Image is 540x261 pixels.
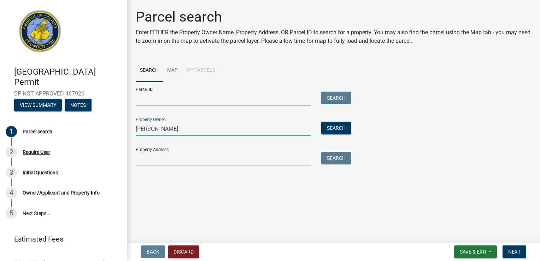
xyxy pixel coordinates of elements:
button: Search [321,92,351,104]
button: View Summary [14,99,62,111]
p: Enter EITHER the Property Owner Name, Property Address, OR Parcel ID to search for a property. Yo... [136,28,532,45]
div: Initial Questions [23,170,58,175]
button: Back [141,245,165,258]
div: 2 [6,146,17,158]
div: 4 [6,187,17,198]
div: 3 [6,167,17,178]
span: Next [508,249,521,255]
img: Abbeville County, South Carolina [14,7,66,59]
div: 5 [6,208,17,219]
div: Require User [23,150,50,155]
a: Estimated Fees [6,232,116,246]
button: Save & Exit [454,245,497,258]
span: Save & Exit [460,249,487,255]
div: Parcel search [23,129,52,134]
wm-modal-confirm: Notes [65,103,92,108]
span: BP-NOT APPROVED-467926 [14,90,113,97]
button: Search [321,122,351,134]
div: 1 [6,126,17,137]
a: Search [136,59,163,82]
a: Map [163,59,182,82]
h4: [GEOGRAPHIC_DATA] Permit [14,67,122,87]
wm-modal-confirm: Summary [14,103,62,108]
button: Next [503,245,526,258]
div: Owner/Applicant and Property Info [23,190,100,195]
button: Discard [168,245,199,258]
button: Notes [65,99,92,111]
span: Back [147,249,159,255]
button: Search [321,152,351,164]
h1: Parcel search [136,8,532,25]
